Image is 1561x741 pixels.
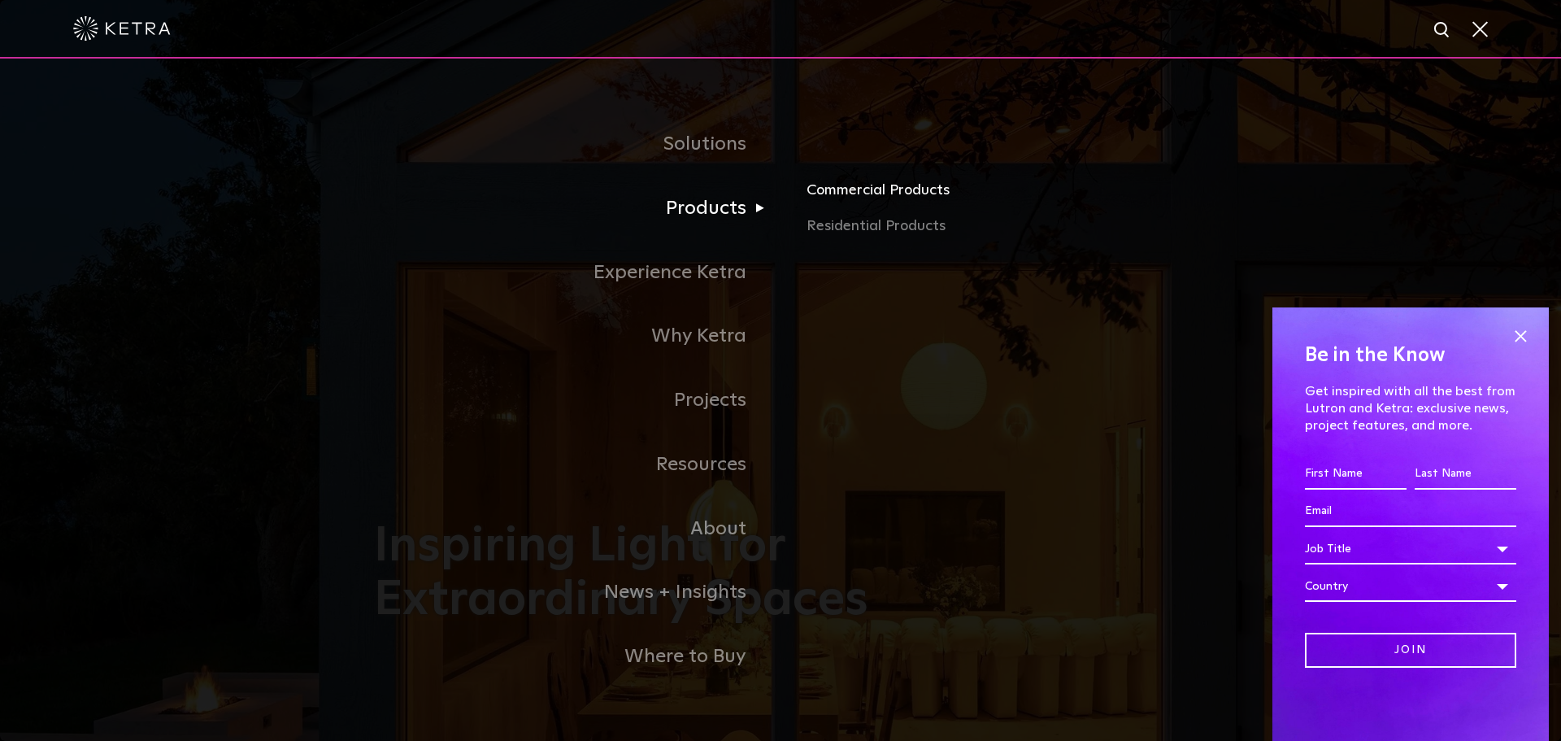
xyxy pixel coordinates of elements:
h4: Be in the Know [1305,340,1516,371]
a: Experience Ketra [374,241,780,305]
img: ketra-logo-2019-white [73,16,171,41]
a: News + Insights [374,560,780,625]
input: First Name [1305,459,1407,490]
p: Get inspired with all the best from Lutron and Ketra: exclusive news, project features, and more. [1305,383,1516,434]
a: Resources [374,433,780,497]
a: Where to Buy [374,625,780,689]
input: Join [1305,633,1516,668]
input: Last Name [1415,459,1516,490]
div: Country [1305,571,1516,602]
a: About [374,497,780,561]
a: Commercial Products [807,179,1187,215]
div: Navigation Menu [374,112,1187,689]
a: Why Ketra [374,304,780,368]
a: Projects [374,368,780,433]
div: Job Title [1305,534,1516,564]
img: search icon [1433,20,1453,41]
input: Email [1305,496,1516,527]
a: Residential Products [807,215,1187,238]
a: Solutions [374,112,780,177]
a: Products [374,177,780,241]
